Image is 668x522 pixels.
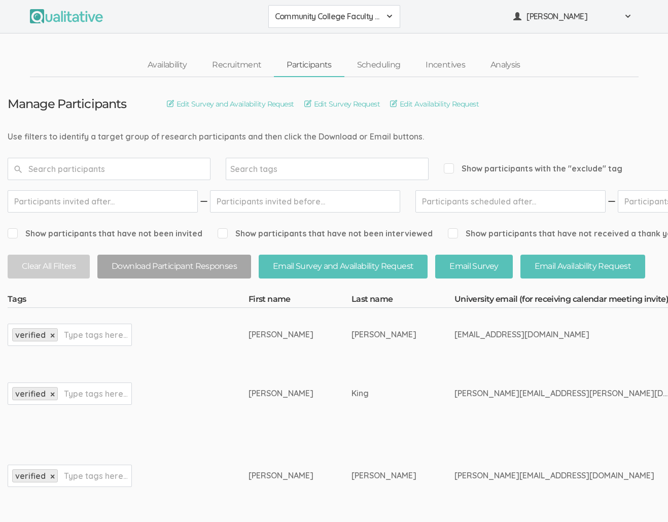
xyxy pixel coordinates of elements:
a: × [50,472,55,481]
button: Clear All Filters [8,255,90,279]
input: Type tags here... [64,469,127,482]
button: Email Availability Request [520,255,645,279]
span: Show participants with the "exclude" tag [444,163,622,175]
span: verified [15,389,46,399]
a: Scheduling [344,54,413,76]
span: Community College Faculty Experiences [275,11,380,22]
input: Type tags here... [64,387,127,400]
a: Availability [135,54,199,76]
span: Show participants that have not been invited [8,228,202,239]
div: [PERSON_NAME] [249,388,313,399]
input: Type tags here... [64,328,127,341]
input: Participants invited after... [8,190,198,213]
div: King [351,388,416,399]
input: Participants scheduled after... [415,190,606,213]
button: Email Survey [435,255,512,279]
button: Community College Faculty Experiences [268,5,400,28]
th: Last name [351,294,454,308]
div: [PERSON_NAME] [249,470,313,481]
span: verified [15,330,46,340]
button: Download Participant Responses [97,255,251,279]
span: verified [15,471,46,481]
a: Analysis [478,54,533,76]
input: Search tags [230,162,294,176]
button: [PERSON_NAME] [507,5,639,28]
a: Participants [274,54,344,76]
input: Search participants [8,158,210,180]
img: dash.svg [607,190,617,213]
span: [PERSON_NAME] [526,11,618,22]
input: Participants invited before... [210,190,400,213]
a: Incentives [413,54,478,76]
img: dash.svg [199,190,209,213]
th: Tags [8,294,249,308]
button: Email Survey and Availability Request [259,255,428,279]
div: [PERSON_NAME] [351,329,416,340]
a: Edit Survey Request [304,98,380,110]
a: × [50,331,55,340]
a: × [50,390,55,399]
div: [PERSON_NAME] [249,329,313,340]
h3: Manage Participants [8,97,126,111]
a: Edit Survey and Availability Request [167,98,294,110]
span: Show participants that have not been interviewed [218,228,433,239]
a: Recruitment [199,54,274,76]
iframe: Chat Widget [617,473,668,522]
img: Qualitative [30,9,103,23]
th: First name [249,294,351,308]
a: Edit Availability Request [390,98,479,110]
div: [PERSON_NAME] [351,470,416,481]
